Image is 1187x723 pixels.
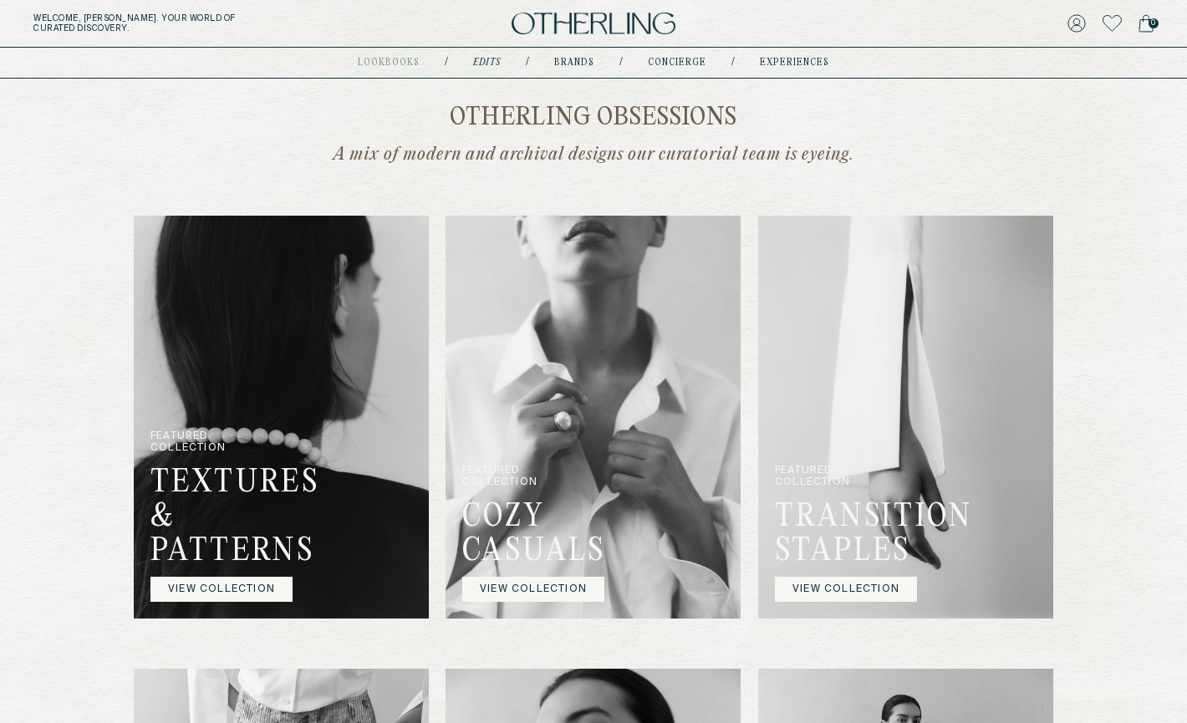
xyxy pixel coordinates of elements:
[775,501,889,578] h2: TRANSITION STAPLES
[445,56,448,69] div: /
[150,430,265,466] p: FEATURED COLLECTION
[648,59,706,67] a: concierge
[33,13,369,33] h5: Welcome, [PERSON_NAME] . Your world of curated discovery.
[358,59,420,67] a: lookbooks
[267,144,920,165] p: A mix of modern and archival designs our curatorial team is eyeing.
[462,465,577,501] p: FEATURED COLLECTION
[150,466,265,577] h2: TEXTURES & PATTERNS
[760,59,829,67] a: experiences
[731,56,735,69] div: /
[526,56,529,69] div: /
[619,56,623,69] div: /
[150,577,293,602] a: VIEW COLLECTION
[512,13,675,35] img: logo
[446,216,741,619] img: common shop
[134,105,1053,131] h2: otherling obsessions
[462,577,604,602] a: VIEW COLLECTION
[1149,18,1159,28] span: 0
[462,501,577,578] h2: COZY CASUALS
[1139,12,1154,35] a: 0
[775,465,889,501] p: FEATURED COLLECTION
[758,216,1053,619] img: common shop
[134,216,429,619] img: common shop
[473,59,501,67] a: Edits
[554,59,594,67] a: Brands
[775,577,917,602] a: VIEW COLLECTION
